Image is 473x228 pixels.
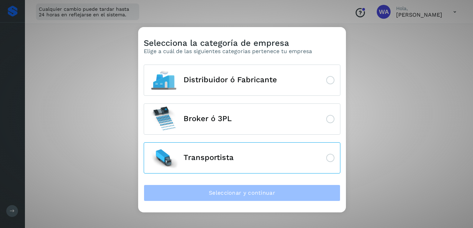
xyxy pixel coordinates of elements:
[184,76,277,84] span: Distribuidor ó Fabricante
[144,185,340,201] button: Seleccionar y continuar
[144,48,312,54] p: Elige a cuál de las siguientes categorias pertenece tu empresa
[144,65,340,96] button: Distribuidor ó Fabricante
[144,38,312,48] h3: Selecciona la categoría de empresa
[144,103,340,135] button: Broker ó 3PL
[184,153,234,162] span: Transportista
[209,189,275,197] span: Seleccionar y continuar
[184,115,232,123] span: Broker ó 3PL
[144,142,340,174] button: Transportista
